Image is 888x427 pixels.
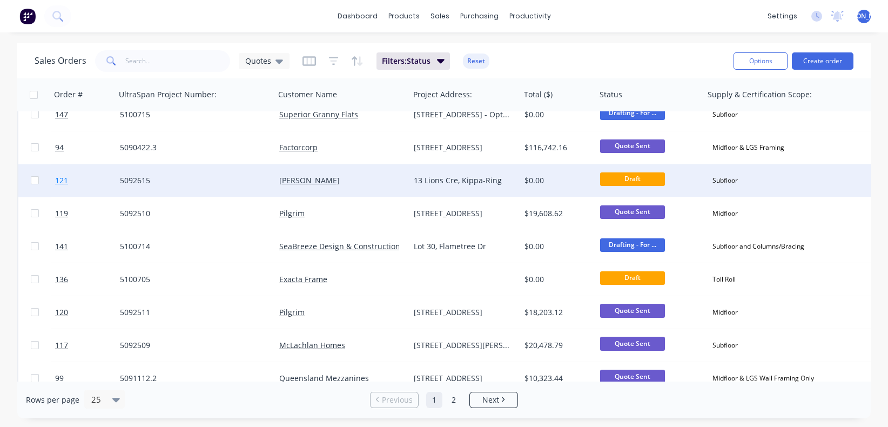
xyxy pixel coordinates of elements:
a: McLachlan Homes [279,340,345,350]
a: 121 [55,164,120,197]
div: $0.00 [524,175,588,186]
div: Midfloor [708,305,742,319]
div: Subfloor and Columns/Bracing [708,239,809,253]
div: [STREET_ADDRESS] [414,373,511,384]
div: products [383,8,425,24]
div: 5100715 [120,109,263,120]
a: Superior Granny Flats [279,109,358,119]
span: Quote Sent [600,205,665,219]
a: Exacta Frame [279,274,327,284]
span: Rows per page [26,395,79,405]
div: Toll Roll [708,272,740,286]
button: Create order [792,52,853,70]
span: Next [482,395,499,405]
a: Previous page [371,395,418,405]
div: $0.00 [524,274,588,285]
div: 5091112.2 [120,373,263,384]
a: [PERSON_NAME] [279,175,340,185]
span: Drafting - For ... [600,106,665,120]
div: $18,203.12 [524,307,588,318]
div: [STREET_ADDRESS] [414,208,511,219]
span: Quote Sent [600,139,665,153]
div: Order # [54,89,83,100]
span: Quote Sent [600,370,665,383]
a: SeaBreeze Design & Construction Pty Ltd [279,241,427,251]
span: 136 [55,274,68,285]
span: 119 [55,208,68,219]
div: $0.00 [524,241,588,252]
a: 94 [55,131,120,164]
div: [STREET_ADDRESS] [414,142,511,153]
div: $10,323.44 [524,373,588,384]
button: Options [734,52,788,70]
div: productivity [504,8,556,24]
a: Next page [470,395,517,405]
a: 120 [55,296,120,329]
div: Status [600,89,622,100]
div: Subfloor [708,108,742,122]
a: dashboard [332,8,383,24]
div: 5092511 [120,307,263,318]
ul: Pagination [366,392,522,408]
h1: Sales Orders [35,56,86,66]
span: Draft [600,172,665,186]
span: 141 [55,241,68,252]
div: $0.00 [524,109,588,120]
button: Filters:Status [376,52,450,70]
img: Factory [19,8,36,24]
div: Total ($) [524,89,553,100]
a: 147 [55,98,120,131]
div: 5100714 [120,241,263,252]
span: Filters: Status [382,56,430,66]
input: Search... [125,50,231,72]
a: 119 [55,197,120,230]
span: Quotes [245,55,271,66]
a: Pilgrim [279,208,305,218]
span: Quote Sent [600,337,665,350]
span: 94 [55,142,64,153]
a: 141 [55,230,120,263]
div: Lot 30, Flametree Dr [414,241,511,252]
div: 5092510 [120,208,263,219]
div: 13 Lions Cre, Kippa-Ring [414,175,511,186]
a: Factorcorp [279,142,318,152]
span: Draft [600,271,665,285]
div: [STREET_ADDRESS][PERSON_NAME] [414,340,511,351]
div: $116,742.16 [524,142,588,153]
a: 99 [55,362,120,395]
div: $20,478.79 [524,340,588,351]
div: UltraSpan Project Number: [119,89,217,100]
div: Project Address: [413,89,472,100]
span: Previous [382,395,413,405]
div: Midfloor & LGS Framing [708,141,789,155]
a: Page 2 [446,392,462,408]
span: 99 [55,373,64,384]
div: purchasing [455,8,504,24]
div: [STREET_ADDRESS] [414,307,511,318]
span: 120 [55,307,68,318]
span: 121 [55,175,68,186]
span: Quote Sent [600,304,665,317]
div: Midfloor [708,206,742,221]
span: Drafting - For ... [600,238,665,252]
span: 147 [55,109,68,120]
div: Supply & Certification Scope: [708,89,812,100]
span: 117 [55,340,68,351]
div: $19,608.62 [524,208,588,219]
div: Customer Name [278,89,337,100]
div: Subfloor [708,174,742,188]
a: Queensland Mezzanines [279,373,369,383]
button: Reset [463,54,489,69]
a: Page 1 is your current page [426,392,442,408]
div: [STREET_ADDRESS] - Option 19 [414,109,511,120]
div: 5092615 [120,175,263,186]
a: 136 [55,263,120,296]
a: 117 [55,329,120,362]
div: 5100705 [120,274,263,285]
div: sales [425,8,455,24]
div: settings [762,8,803,24]
a: Pilgrim [279,307,305,317]
div: Subfloor [708,338,742,352]
div: Midfloor & LGS Wall Framing Only [708,371,818,385]
div: 5092509 [120,340,263,351]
